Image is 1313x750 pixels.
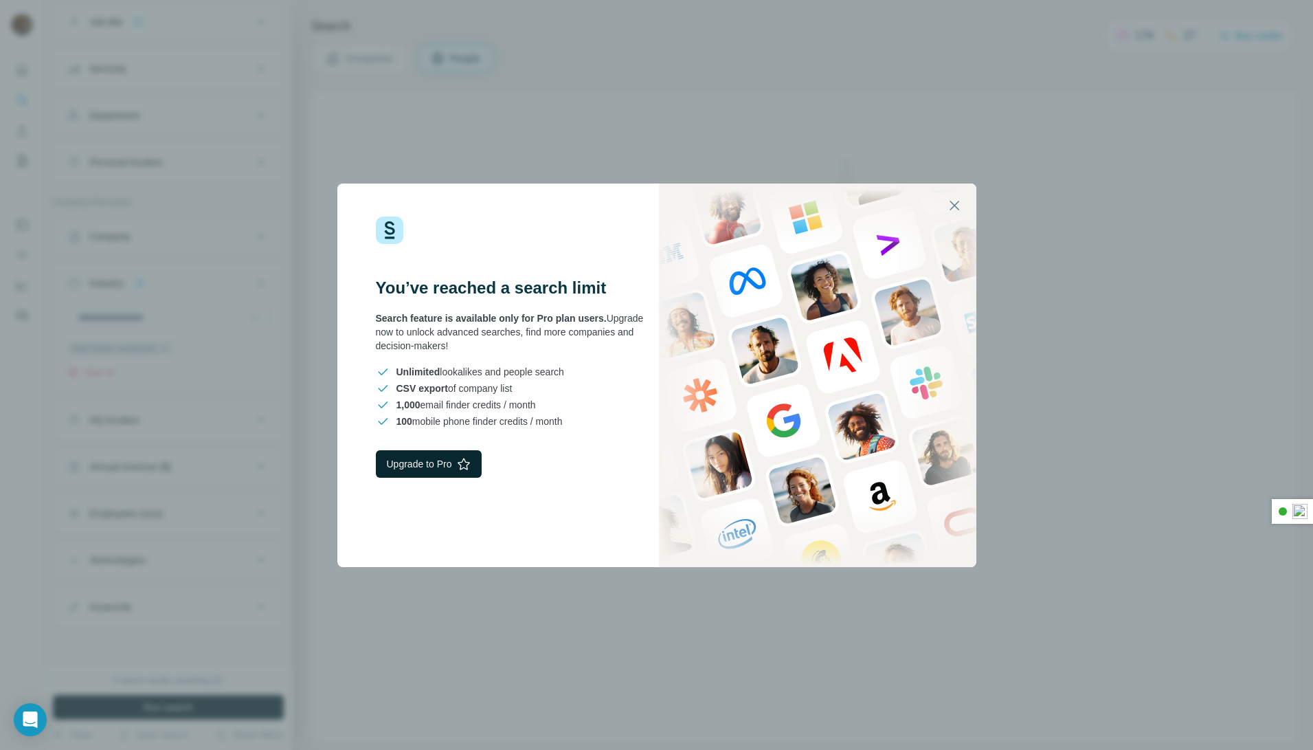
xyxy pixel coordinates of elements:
div: Upgrade now to unlock advanced searches, find more companies and decision-makers! [376,311,657,353]
span: Unlimited [396,366,440,377]
span: lookalikes and people search [396,365,564,379]
span: mobile phone finder credits / month [396,415,563,428]
img: Surfe Logo [376,217,403,244]
img: Surfe Stock Photo - showing people and technologies [659,184,976,567]
span: 100 [396,416,412,427]
button: Upgrade to Pro [376,450,482,478]
span: email finder credits / month [396,398,536,412]
span: of company list [396,382,513,395]
span: Search feature is available only for Pro plan users. [376,313,607,324]
div: Open Intercom Messenger [14,703,47,736]
span: 1,000 [396,399,420,410]
h3: You’ve reached a search limit [376,277,657,299]
span: CSV export [396,383,448,394]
